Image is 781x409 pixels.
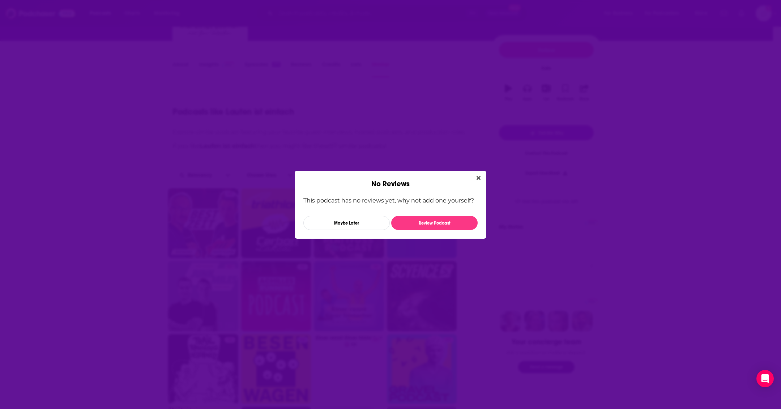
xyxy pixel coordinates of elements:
div: Open Intercom Messenger [756,370,774,387]
button: Review Podcast [391,216,478,230]
button: Maybe Later [303,216,390,230]
button: Close [474,174,483,183]
div: No Reviews [295,171,486,188]
p: This podcast has no reviews yet, why not add one yourself? [303,197,478,204]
